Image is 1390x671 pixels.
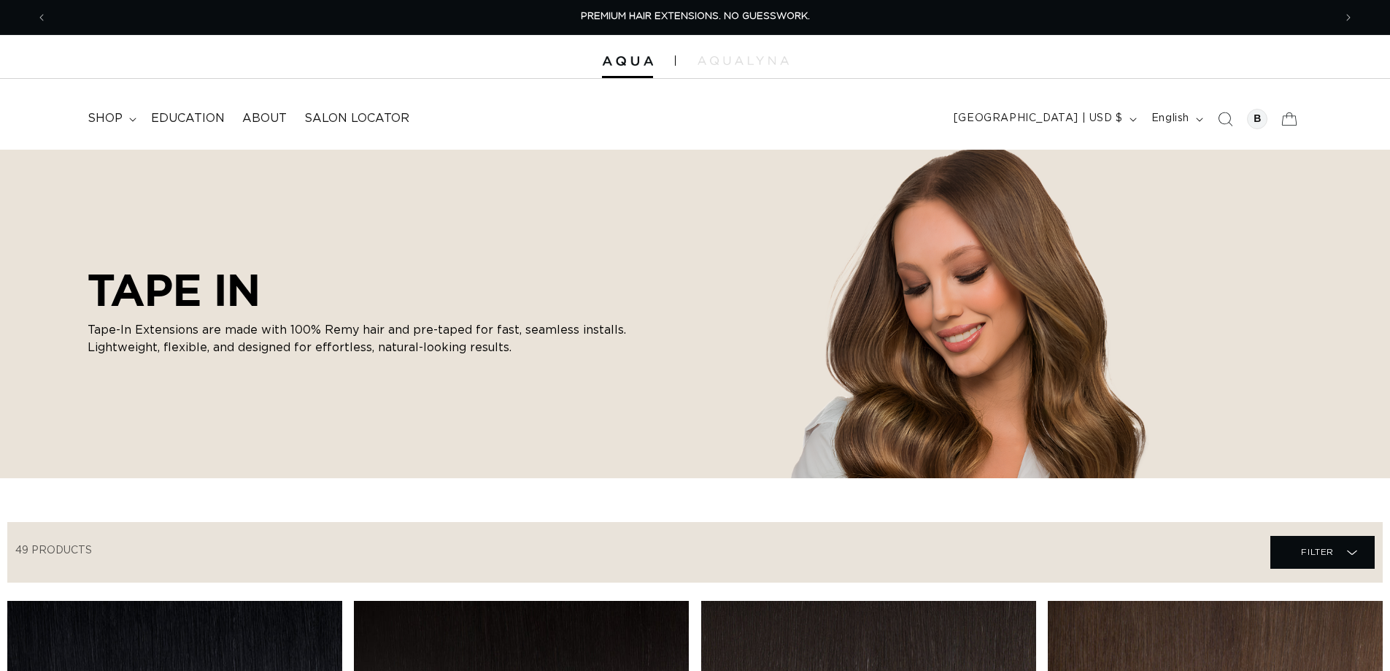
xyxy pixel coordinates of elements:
[1209,103,1241,135] summary: Search
[1301,538,1334,566] span: Filter
[296,102,418,135] a: Salon Locator
[79,102,142,135] summary: shop
[954,111,1123,126] span: [GEOGRAPHIC_DATA] | USD $
[581,12,810,21] span: PREMIUM HAIR EXTENSIONS. NO GUESSWORK.
[242,111,287,126] span: About
[88,264,642,315] h2: TAPE IN
[88,321,642,356] p: Tape-In Extensions are made with 100% Remy hair and pre-taped for fast, seamless installs. Lightw...
[304,111,409,126] span: Salon Locator
[698,56,789,65] img: aqualyna.com
[151,111,225,126] span: Education
[233,102,296,135] a: About
[88,111,123,126] span: shop
[945,105,1143,133] button: [GEOGRAPHIC_DATA] | USD $
[142,102,233,135] a: Education
[1143,105,1209,133] button: English
[602,56,653,66] img: Aqua Hair Extensions
[1270,536,1375,569] summary: Filter
[1332,4,1364,31] button: Next announcement
[1151,111,1189,126] span: English
[26,4,58,31] button: Previous announcement
[15,545,92,556] span: 49 products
